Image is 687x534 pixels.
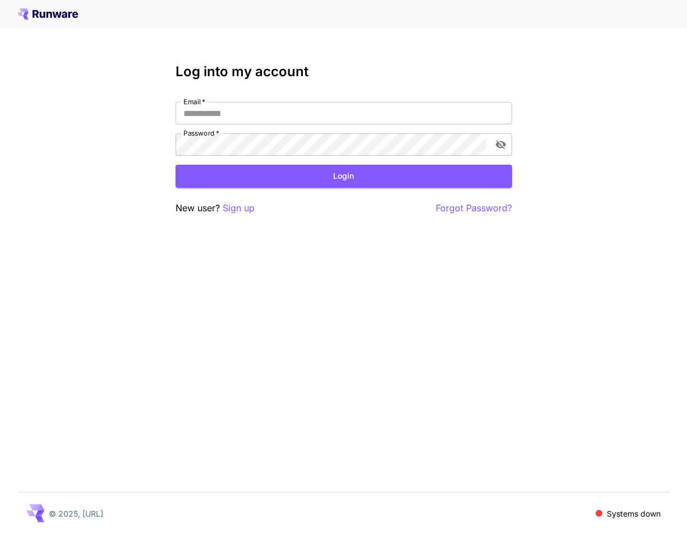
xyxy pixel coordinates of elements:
button: toggle password visibility [491,134,511,155]
button: Forgot Password? [436,201,512,215]
button: Sign up [223,201,255,215]
p: New user? [176,201,255,215]
button: Login [176,165,512,188]
h3: Log into my account [176,64,512,80]
label: Password [183,128,219,138]
label: Email [183,97,205,106]
p: © 2025, [URL] [49,508,103,519]
p: Systems down [607,508,661,519]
